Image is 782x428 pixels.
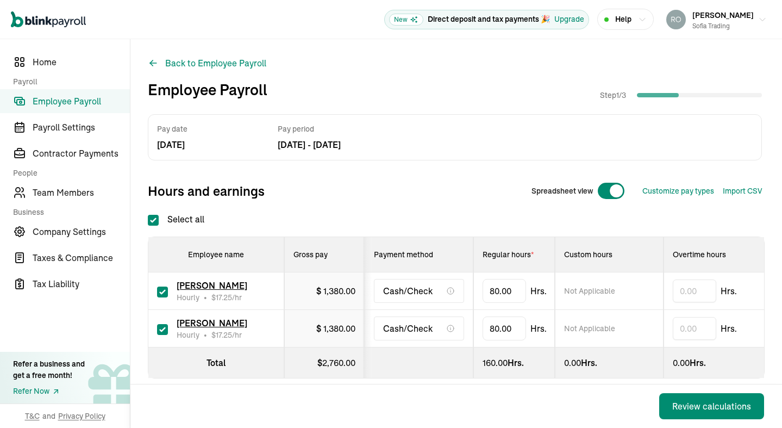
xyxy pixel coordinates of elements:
span: 17.25 [216,330,232,340]
span: Home [33,55,130,69]
span: Hrs. [530,322,547,335]
span: Contractor Payments [33,147,130,160]
button: Review calculations [659,393,764,419]
div: $ [316,322,355,335]
span: Employee name [188,250,244,259]
div: Custom hours [564,249,654,260]
span: 0.00 [673,357,690,368]
div: $ [293,356,355,369]
span: 1,380.00 [323,286,355,296]
span: [PERSON_NAME] [177,318,247,328]
button: Import CSV [723,185,762,197]
span: $ [211,293,232,302]
span: • [204,330,207,340]
span: T&C [25,411,40,421]
span: Privacy Policy [58,411,105,421]
span: Payment method [374,250,433,259]
input: TextInput [483,317,526,340]
span: Payroll [13,76,123,87]
span: Pay date [157,123,269,135]
span: Payroll Settings [33,121,130,134]
span: New [389,14,423,26]
span: Hrs. [530,284,547,297]
span: Company Settings [33,225,130,238]
span: Team Members [33,186,130,199]
iframe: Chat Widget [728,376,782,428]
span: $ [211,330,232,340]
div: Total [157,356,275,369]
span: Business [13,207,123,218]
input: 0.00 [673,280,716,302]
label: Select all [148,213,204,226]
span: Hrs. [721,284,737,297]
span: 160.00 [483,357,508,368]
input: Select all [148,215,159,226]
div: $ [316,284,355,297]
button: Help [597,9,654,30]
div: Gross pay [293,249,355,260]
span: /hr [211,292,242,303]
span: [PERSON_NAME] [692,10,754,20]
h1: Employee Payroll [148,78,267,101]
span: Not Applicable [564,323,615,334]
span: Tax Liability [33,277,130,290]
span: 0.00 [564,357,581,368]
button: Upgrade [554,14,584,25]
span: Cash/Check [383,284,433,297]
span: Hrs. [721,322,737,335]
nav: Global [11,4,86,35]
span: 17.25 [216,293,232,302]
span: Spreadsheet view [531,185,593,197]
div: Hrs. [564,356,654,369]
span: Hourly [177,330,199,340]
span: 2,760.00 [322,357,355,368]
span: People [13,168,123,178]
button: [PERSON_NAME]sofia trading [662,6,771,33]
button: Back to Employee Payroll [148,57,266,70]
span: Cash/Check [383,322,433,335]
div: Refer a business and get a free month! [13,358,85,381]
span: • [204,292,207,303]
div: Hrs. [483,356,546,369]
span: Taxes & Compliance [33,251,130,264]
input: 0.00 [673,317,716,340]
div: sofia trading [692,21,754,31]
span: 1,380.00 [323,323,355,334]
div: Review calculations [672,400,751,413]
a: Refer Now [13,386,85,397]
div: Hrs. [673,356,763,369]
span: Employee Payroll [33,95,130,108]
p: Direct deposit and tax payments 🎉 [428,14,550,25]
span: [PERSON_NAME] [177,280,247,291]
span: /hr [211,330,242,340]
input: TextInput [483,279,526,303]
span: [DATE] [157,138,185,151]
span: Regular hours [483,250,534,259]
span: [DATE] - [DATE] [278,138,390,151]
span: Help [615,14,631,25]
span: Step 1 / 3 [600,90,633,101]
span: Pay period [278,123,390,135]
span: Overtime hours [673,250,726,259]
span: Not Applicable [564,286,615,296]
button: Customize pay types [642,185,714,197]
span: Hours and earnings [148,182,265,200]
span: Hourly [177,292,199,303]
